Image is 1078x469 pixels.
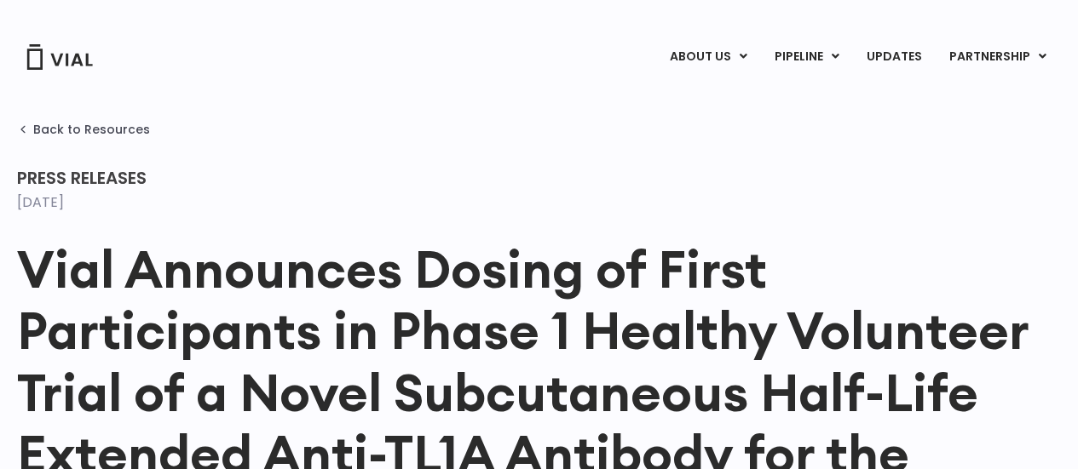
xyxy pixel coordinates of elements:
a: PIPELINEMenu Toggle [761,43,852,71]
a: Back to Resources [17,123,150,136]
span: Back to Resources [33,123,150,136]
time: [DATE] [17,192,64,212]
img: Vial Logo [26,44,94,70]
span: Press Releases [17,166,147,190]
a: PARTNERSHIPMenu Toggle [936,43,1060,71]
a: ABOUT USMenu Toggle [656,43,760,71]
a: UPDATES [853,43,935,71]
